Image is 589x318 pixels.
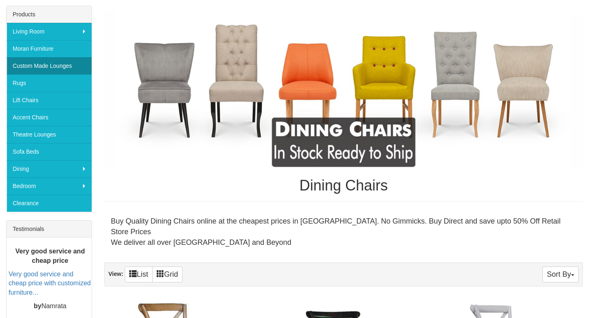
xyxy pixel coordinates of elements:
strong: View: [108,271,123,278]
a: List [125,266,153,282]
a: Clearance [7,195,92,212]
a: Accent Chairs [7,109,92,126]
a: Sofa Beds [7,143,92,160]
a: Living Room [7,23,92,40]
a: Grid [152,266,182,282]
a: Theatre Lounges [7,126,92,143]
h1: Dining Chairs [104,177,583,194]
a: Rugs [7,74,92,92]
b: Very good service and cheap price [16,248,85,264]
img: Dining Chairs [104,10,583,169]
b: by [34,303,41,310]
div: Buy Quality Dining Chairs online at the cheapest prices in [GEOGRAPHIC_DATA]. No Gimmicks. Buy Di... [104,210,583,254]
button: Sort By [542,266,579,282]
a: Dining [7,160,92,177]
div: Products [7,6,92,23]
a: Moran Furniture [7,40,92,57]
p: Namrata [9,302,92,311]
a: Custom Made Lounges [7,57,92,74]
a: Bedroom [7,177,92,195]
a: Lift Chairs [7,92,92,109]
div: Testimonials [7,221,92,237]
a: Very good service and cheap price with customized furniture... [9,271,91,296]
